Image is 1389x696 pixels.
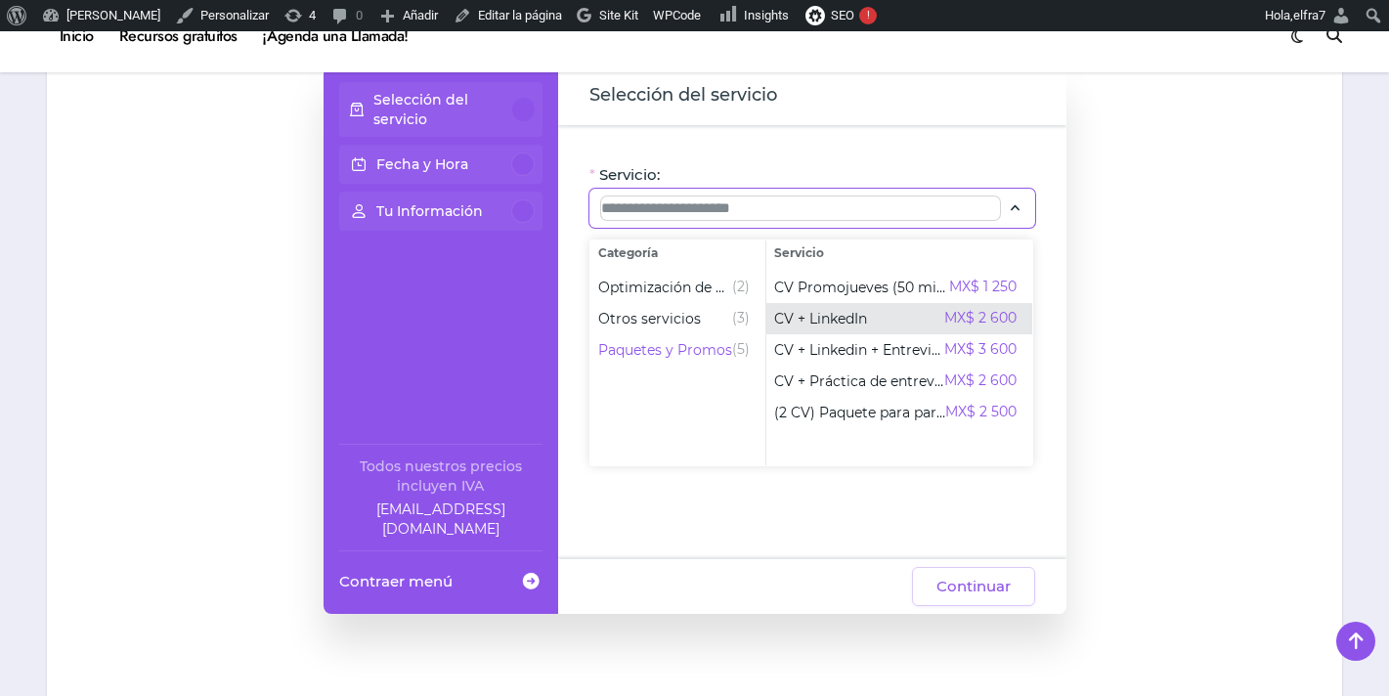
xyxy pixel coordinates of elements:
[732,338,750,362] span: (5)
[936,575,1011,598] span: Continuar
[774,278,949,297] span: CV Promojueves (50 min)
[250,10,421,63] a: ¡Agenda una Llamada!
[774,309,867,328] span: CV + LinkedIn
[944,370,1017,393] span: MX$ 2 600
[766,240,1032,266] span: Servicio
[339,457,543,496] div: Todos nuestros precios incluyen IVA
[774,403,945,422] span: (2 CV) Paquete para parejas
[590,240,765,266] span: Categoría
[945,401,1017,424] span: MX$ 2 500
[598,278,732,297] span: Optimización de CV
[598,309,701,328] span: Otros servicios
[589,82,777,109] span: Selección del servicio
[339,571,453,591] span: Contraer menú
[774,371,944,391] span: CV + Práctica de entrevista
[47,10,107,63] a: Inicio
[107,10,250,63] a: Recursos gratuitos
[599,8,638,22] span: Site Kit
[599,165,660,185] span: Servicio:
[732,307,750,330] span: (3)
[376,201,483,221] p: Tu Información
[598,340,732,360] span: Paquetes y Promos
[376,154,468,174] p: Fecha y Hora
[1293,8,1325,22] span: elfra7
[589,239,1033,466] div: Selecciona el servicio
[912,567,1035,606] button: Continuar
[744,8,789,22] span: Insights
[831,8,854,22] span: SEO
[339,500,543,539] a: Company email: ayuda@elhadadelasvacantes.com
[949,276,1017,299] span: MX$ 1 250
[373,90,512,129] p: Selección del servicio
[944,338,1017,362] span: MX$ 3 600
[732,276,750,299] span: (2)
[774,340,944,360] span: CV + Linkedin + Entrevista
[944,307,1017,330] span: MX$ 2 600
[859,7,877,24] div: !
